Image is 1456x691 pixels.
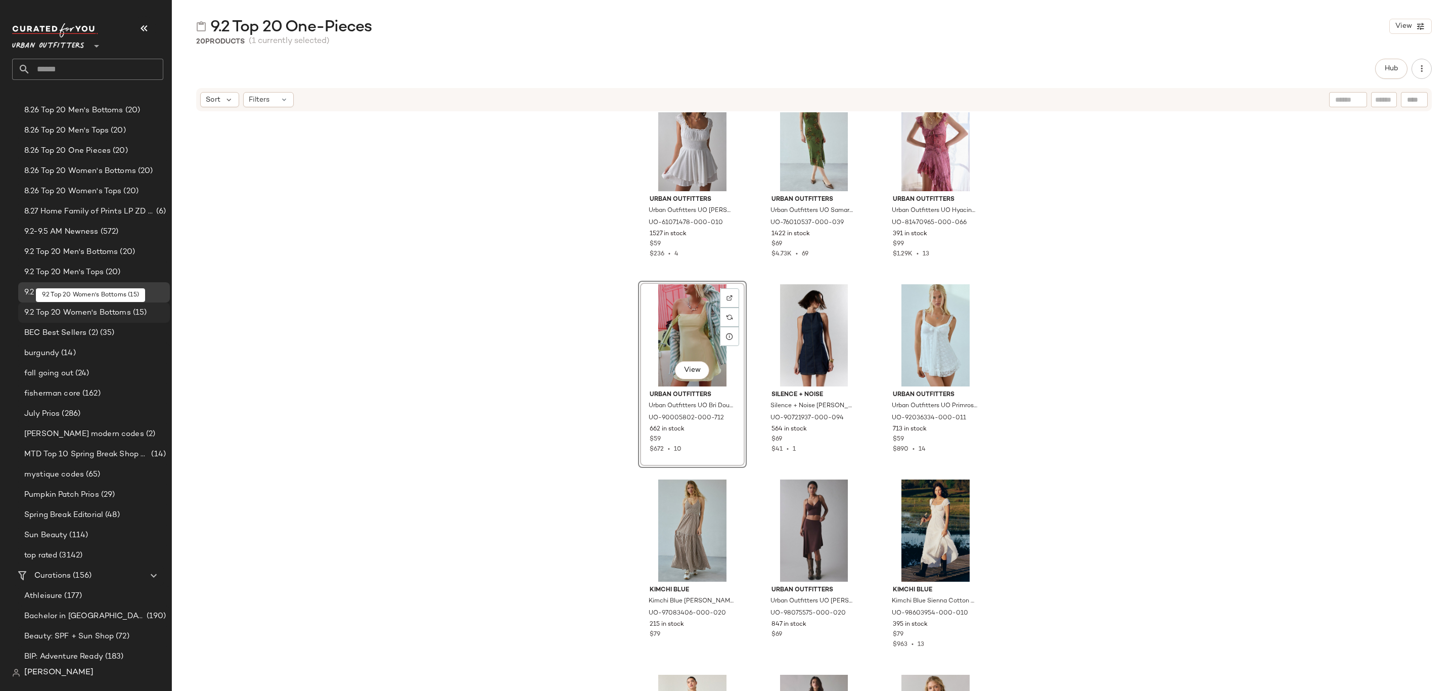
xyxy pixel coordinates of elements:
[210,17,372,37] span: 9.2 Top 20 One-Pieces
[24,509,103,521] span: Spring Break Editorial
[24,348,59,359] span: burgundy
[923,251,929,257] span: 13
[771,425,807,434] span: 564 in stock
[12,23,98,37] img: cfy_white_logo.C9jOOHJF.svg
[149,449,166,460] span: (14)
[24,287,108,298] span: 9.2 Top 20 One-Pieces
[145,611,166,622] span: (190)
[34,570,71,582] span: Curations
[770,597,856,606] span: Urban Outfitters UO [PERSON_NAME] Open-Back Tank Top & Asymmetric Midi Skirt Knit Set in Brown, W...
[649,414,724,423] span: UO-90005802-000-712
[1384,65,1398,73] span: Hub
[893,391,978,400] span: Urban Outfitters
[24,530,67,541] span: Sun Beauty
[650,620,684,629] span: 215 in stock
[57,550,82,562] span: (3142)
[1389,19,1432,34] button: View
[885,284,986,386] img: 92036334_011_b
[674,251,678,257] span: 4
[84,469,101,481] span: (65)
[123,105,141,116] span: (20)
[24,186,121,197] span: 8.26 Top 20 Women's Tops
[24,307,131,319] span: 9.2 Top 20 Women's Bottoms
[885,480,986,582] img: 98603954_010_b
[893,446,908,453] span: $890
[771,630,782,639] span: $69
[893,195,978,204] span: Urban Outfitters
[24,631,114,642] span: Beauty: SPF + Sun Shop
[99,226,119,238] span: (572)
[642,284,743,386] img: 90005802_712_b
[24,226,99,238] span: 9.2-9.5 AM Newness
[771,620,806,629] span: 847 in stock
[763,284,865,386] img: 90721937_094_b
[649,609,726,618] span: UO-97083406-000-020
[650,251,664,257] span: $236
[98,327,115,339] span: (35)
[726,314,733,320] img: svg%3e
[111,145,128,157] span: (20)
[908,446,919,453] span: •
[24,145,111,157] span: 8.26 Top 20 One Pieces
[104,267,121,278] span: (20)
[650,630,660,639] span: $79
[1375,59,1407,79] button: Hub
[650,240,661,249] span: $59
[918,641,924,648] span: 13
[770,219,844,228] span: UO-76010537-000-039
[770,414,844,423] span: UO-90721937-000-094
[770,206,856,215] span: Urban Outfitters UO Samara Mesh Strapless Midi Dress in Floral, Women's at Urban Outfitters
[893,435,904,444] span: $59
[684,366,701,374] span: View
[892,414,966,423] span: UO-92036334-000-011
[71,570,92,582] span: (156)
[919,446,926,453] span: 14
[893,425,927,434] span: 713 in stock
[893,641,907,648] span: $963
[24,267,104,278] span: 9.2 Top 20 Men's Tops
[196,21,206,31] img: svg%3e
[67,530,88,541] span: (114)
[24,388,80,400] span: fisherman core
[24,489,99,501] span: Pumpkin Patch Prios
[893,620,928,629] span: 395 in stock
[24,408,60,420] span: July Prios
[770,402,856,411] span: Silence + Noise [PERSON_NAME] Cutout Shift Dress in Rinsed Denim, Women's at Urban Outfitters
[649,402,734,411] span: Urban Outfitters UO Bri Double Bow Satin Mini Dress in Yellow, Women's at Urban Outfitters
[99,489,115,501] span: (29)
[649,597,734,606] span: Kimchi Blue [PERSON_NAME] Smocked Tiered Maxi Dress in Brown, Women's at Urban Outfitters
[114,631,129,642] span: (72)
[24,206,154,218] span: 8.27 Home Family of Prints LP ZD Adds
[1395,22,1412,30] span: View
[196,36,245,47] div: Products
[24,550,57,562] span: top rated
[103,509,120,521] span: (48)
[649,206,734,215] span: Urban Outfitters UO [PERSON_NAME] Tiered Ruffle Romper in White at Urban Outfitters
[24,327,98,339] span: BEC Best Sellers (2)
[62,590,82,602] span: (177)
[907,641,918,648] span: •
[771,195,857,204] span: Urban Outfitters
[24,667,94,679] span: [PERSON_NAME]
[771,251,792,257] span: $4.73K
[771,230,810,239] span: 1422 in stock
[892,219,967,228] span: UO-81470965-000-066
[913,251,923,257] span: •
[136,165,153,177] span: (20)
[24,651,103,663] span: BIP: Adventure Ready
[892,206,977,215] span: Urban Outfitters UO Hyacinth Lace Spliced Midi Dress in Pink, Women's at Urban Outfitters
[24,611,145,622] span: Bachelor in [GEOGRAPHIC_DATA]: LP
[73,368,89,379] span: (24)
[24,469,84,481] span: mystique codes
[118,246,135,258] span: (20)
[24,165,136,177] span: 8.26 Top 20 Women's Bottoms
[771,446,783,453] span: $41
[793,446,796,453] span: 1
[892,609,968,618] span: UO-98603954-000-010
[893,586,978,595] span: Kimchi Blue
[726,295,733,301] img: svg%3e
[24,590,62,602] span: Athleisure
[131,307,147,319] span: (15)
[893,630,903,639] span: $79
[642,480,743,582] img: 97083406_020_b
